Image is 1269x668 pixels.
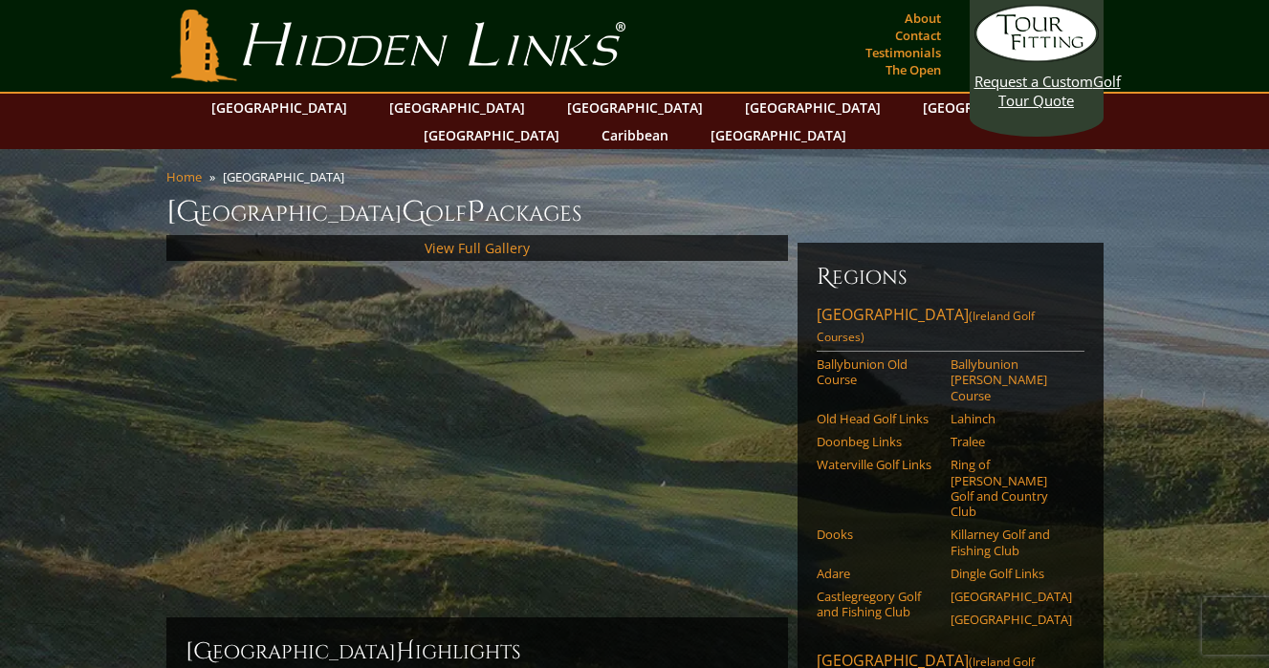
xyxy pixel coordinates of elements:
[817,566,938,581] a: Adare
[900,5,946,32] a: About
[951,589,1072,604] a: [GEOGRAPHIC_DATA]
[467,193,485,231] span: P
[861,39,946,66] a: Testimonials
[817,411,938,426] a: Old Head Golf Links
[913,94,1068,121] a: [GEOGRAPHIC_DATA]
[951,527,1072,558] a: Killarney Golf and Fishing Club
[166,193,1104,231] h1: [GEOGRAPHIC_DATA] olf ackages
[951,457,1072,519] a: Ring of [PERSON_NAME] Golf and Country Club
[890,22,946,49] a: Contact
[881,56,946,83] a: The Open
[186,636,769,667] h2: [GEOGRAPHIC_DATA] ighlights
[817,356,938,388] a: Ballybunion Old Course
[558,94,712,121] a: [GEOGRAPHIC_DATA]
[951,566,1072,581] a: Dingle Golf Links
[592,121,678,149] a: Caribbean
[202,94,357,121] a: [GEOGRAPHIC_DATA]
[817,527,938,542] a: Dooks
[951,434,1072,449] a: Tralee
[817,308,1035,345] span: (Ireland Golf Courses)
[817,304,1084,352] a: [GEOGRAPHIC_DATA](Ireland Golf Courses)
[425,239,530,257] a: View Full Gallery
[974,72,1093,91] span: Request a Custom
[974,5,1099,110] a: Request a CustomGolf Tour Quote
[380,94,535,121] a: [GEOGRAPHIC_DATA]
[951,411,1072,426] a: Lahinch
[735,94,890,121] a: [GEOGRAPHIC_DATA]
[402,193,426,231] span: G
[396,636,415,667] span: H
[701,121,856,149] a: [GEOGRAPHIC_DATA]
[817,262,1084,292] h6: Regions
[414,121,569,149] a: [GEOGRAPHIC_DATA]
[951,612,1072,627] a: [GEOGRAPHIC_DATA]
[166,168,202,185] a: Home
[223,168,352,185] li: [GEOGRAPHIC_DATA]
[951,356,1072,403] a: Ballybunion [PERSON_NAME] Course
[817,457,938,472] a: Waterville Golf Links
[817,589,938,620] a: Castlegregory Golf and Fishing Club
[817,434,938,449] a: Doonbeg Links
